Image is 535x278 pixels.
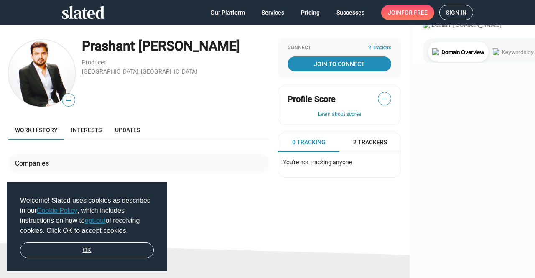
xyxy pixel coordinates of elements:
[288,94,336,105] span: Profile Score
[108,120,147,140] a: Updates
[262,5,284,20] span: Services
[13,13,20,20] img: logo_orange.svg
[8,120,64,140] a: Work history
[32,49,75,55] div: Domain Overview
[388,5,428,20] span: Join
[7,182,167,272] div: cookieconsent
[330,5,371,20] a: Successes
[8,40,75,107] img: Prashant Ramesh Mishra
[23,13,41,20] div: v 4.0.25
[15,127,58,133] span: Work history
[289,56,390,71] span: Join To Connect
[62,95,75,106] span: —
[64,120,108,140] a: Interests
[13,22,20,28] img: website_grey.svg
[204,5,252,20] a: Our Platform
[82,59,106,66] a: Producer
[37,207,77,214] a: Cookie Policy
[115,127,140,133] span: Updates
[85,217,106,224] a: opt-out
[288,111,391,118] button: Learn about scores
[368,45,391,51] span: 2 Trackers
[378,94,391,105] span: —
[336,5,364,20] span: Successes
[401,5,428,20] span: for free
[22,22,92,28] div: Domain: [DOMAIN_NAME]
[288,56,391,71] a: Join To Connect
[288,45,391,51] div: Connect
[255,5,291,20] a: Services
[15,159,52,168] div: Companies
[71,127,102,133] span: Interests
[301,5,320,20] span: Pricing
[83,48,90,55] img: tab_keywords_by_traffic_grey.svg
[294,5,326,20] a: Pricing
[283,159,352,166] span: You're not tracking anyone
[211,5,245,20] span: Our Platform
[20,242,154,258] a: dismiss cookie message
[92,49,141,55] div: Keywords by Traffic
[353,138,387,146] span: 2 Trackers
[23,48,29,55] img: tab_domain_overview_orange.svg
[82,68,197,75] a: [GEOGRAPHIC_DATA], [GEOGRAPHIC_DATA]
[292,138,326,146] span: 0 Tracking
[82,37,269,55] div: Prashant [PERSON_NAME]
[20,196,154,236] span: Welcome! Slated uses cookies as described in our , which includes instructions on how to of recei...
[381,5,434,20] a: Joinfor free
